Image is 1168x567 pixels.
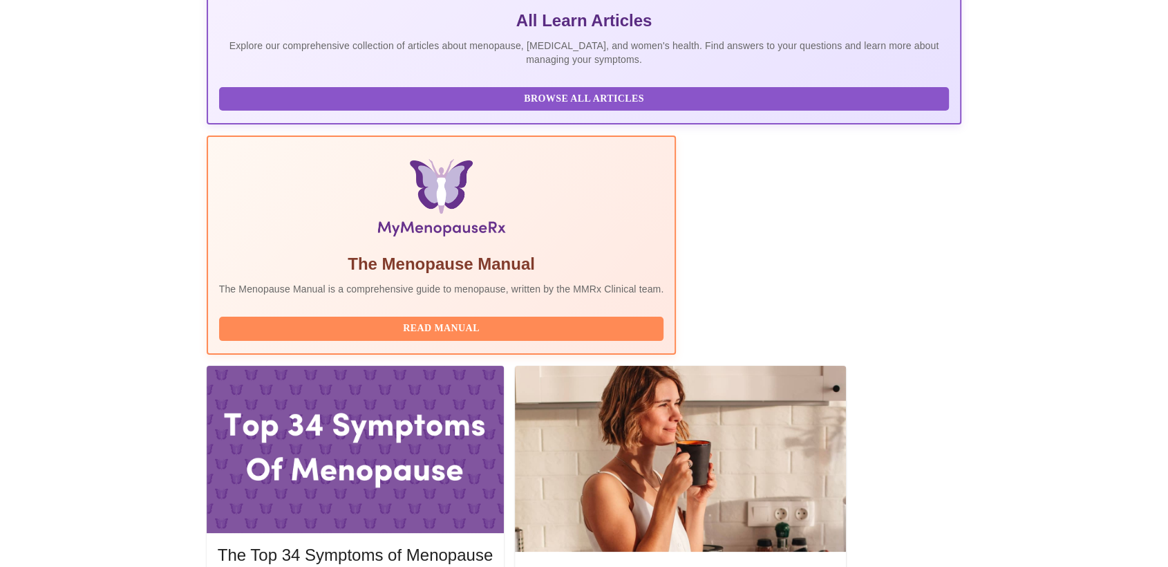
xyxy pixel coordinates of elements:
h5: The Top 34 Symptoms of Menopause [218,544,493,566]
h5: All Learn Articles [219,10,950,32]
a: Read Manual [219,322,668,333]
img: Menopause Manual [290,159,593,242]
p: The Menopause Manual is a comprehensive guide to menopause, written by the MMRx Clinical team. [219,282,664,296]
button: Read Manual [219,317,664,341]
a: Browse All Articles [219,92,953,104]
button: Browse All Articles [219,87,950,111]
h5: The Menopause Manual [219,253,664,275]
span: Browse All Articles [233,91,936,108]
span: Read Manual [233,320,650,337]
p: Explore our comprehensive collection of articles about menopause, [MEDICAL_DATA], and women's hea... [219,39,950,66]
